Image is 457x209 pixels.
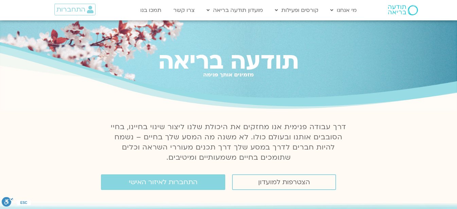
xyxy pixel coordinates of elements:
span: הצטרפות למועדון [258,178,310,186]
p: דרך עבודה פנימית אנו מחזקים את היכולת שלנו ליצור שינוי בחיינו, בחיי הסובבים אותנו ובעולם כולו. לא... [107,122,350,163]
a: קורסים ופעילות [271,4,322,17]
a: צרו קשר [170,4,198,17]
span: התחברות [56,6,85,13]
a: תמכו בנו [137,4,165,17]
a: התחברות לאיזור האישי [101,174,225,190]
span: התחברות לאיזור האישי [129,178,197,186]
a: התחברות [54,4,95,15]
a: הצטרפות למועדון [232,174,336,190]
a: מי אנחנו [327,4,360,17]
a: מועדון תודעה בריאה [203,4,266,17]
img: תודעה בריאה [388,5,418,15]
